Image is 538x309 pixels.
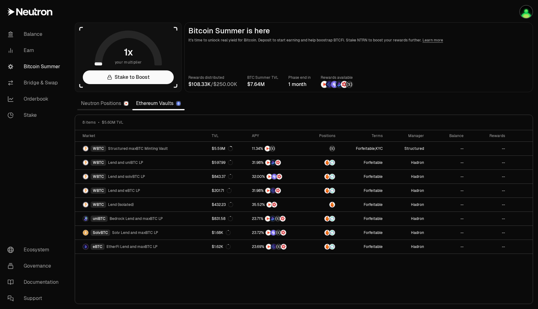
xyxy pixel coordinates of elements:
a: WBTC LogoWBTCLend and eBTC LP [75,184,208,197]
a: Hadron [386,156,428,169]
div: Terms [343,133,383,138]
img: NTRN [265,216,271,221]
button: NTRNBedrock DiamondsMars Fragments [252,159,303,166]
a: -- [428,142,467,155]
a: AmberSupervault [306,184,339,197]
a: Hadron [386,240,428,254]
div: WBTC [91,145,106,152]
a: Forfeitable [339,198,386,212]
a: AmberSupervault [306,170,339,183]
a: WBTC LogoWBTCLend (Isolated) [75,198,208,212]
a: Earn [2,42,67,59]
img: Amber [324,244,330,250]
img: Structured Points [275,216,281,221]
span: Lend and uniBTC LP [108,160,143,165]
p: It's time to unlock real yield for Bitcoin. Deposit to start earning and help boostrap BTCFi. Sta... [188,37,529,43]
a: NTRNMars Fragments [248,198,307,212]
a: -- [467,212,508,226]
a: Forfeitable [339,212,386,226]
img: Supervault [329,244,335,250]
p: Rewards available [321,74,353,81]
a: NTRNEtherFi PointsMars Fragments [248,184,307,197]
img: NTRN [265,160,271,165]
a: Documentation [2,274,67,290]
button: Forfeitable [364,188,383,193]
img: Mars Fragments [275,188,281,193]
button: Forfeitable [364,160,383,165]
img: EtherFi Points [271,244,276,250]
a: Amber [306,198,339,212]
img: Mars Fragments [341,81,348,88]
div: $597.99 [212,160,233,165]
img: Amber [329,202,335,207]
img: WBTC Logo [83,188,88,193]
button: AmberSupervault [310,188,335,194]
img: Supervault [329,216,335,221]
a: Structured [386,142,428,155]
button: Forfeitable [364,202,383,207]
img: Bedrock Diamonds [270,216,276,221]
button: NTRNSolv PointsStructured PointsMars Fragments [252,230,303,236]
button: Forfeitable [364,174,383,179]
div: $201.71 [212,188,232,193]
div: Positions [310,133,335,138]
img: Mars Fragments [281,230,286,235]
img: eBTC Logo [83,244,88,250]
a: AmberSupervault [306,156,339,169]
div: Rewards [471,133,505,138]
button: Amber [310,202,335,208]
img: SolvBTC Logo [83,230,88,235]
a: -- [467,156,508,169]
button: NTRNEtherFi PointsMars Fragments [252,188,303,194]
a: AmberSupervault [306,226,339,240]
a: Forfeitable,KYC [339,142,386,155]
a: $1.68K [208,226,248,240]
img: EtherFi Points [326,81,333,88]
button: NTRNMars Fragments [252,202,303,208]
div: TVL [212,133,244,138]
img: EtherFi Points [270,188,276,193]
img: WBTC Logo [83,160,88,165]
img: Supervault [329,188,335,193]
div: uniBTC [91,216,108,222]
div: / [188,81,237,88]
img: Solv Points [271,174,277,179]
button: Forfeitable [364,244,383,249]
div: 1 month [288,81,311,88]
a: Balance [2,26,67,42]
img: NTRN [266,230,271,235]
span: EtherFi Lend and maxBTC LP [106,244,158,249]
span: Lend and solvBTC LP [108,174,145,179]
button: Forfeitable [356,146,375,151]
a: SolvBTC LogoSolvBTCSolv Lend and maxBTC LP [75,226,208,240]
span: Bedrock Lend and maxBTC LP [110,216,163,221]
a: $5.59M [208,142,248,155]
button: NTRNStructured Points [252,145,303,152]
span: $5.60M TVL [102,120,123,125]
a: Forfeitable [339,184,386,197]
img: NTRN [265,146,270,151]
button: AmberSupervault [310,159,335,166]
span: 8 items [83,120,96,125]
button: Forfeitable [364,230,383,235]
span: Lend (Isolated) [108,202,134,207]
a: NTRNSolv PointsMars Fragments [248,170,307,183]
button: NTRNSolv PointsMars Fragments [252,174,303,180]
a: Neutron Positions [77,97,132,110]
img: Mars Fragments [280,216,286,221]
span: Structured maxBTC Minting Vault [108,146,168,151]
div: Balance [432,133,464,138]
div: $1.68K [212,230,231,235]
div: WBTC [91,174,106,180]
img: Ethereum Logo [177,102,181,106]
a: NTRNEtherFi PointsStructured PointsMars Fragments [248,240,307,254]
img: Structured Points [276,244,281,250]
img: Structured Points [276,230,281,235]
h2: Bitcoin Summer is here [188,26,529,35]
img: Amber [324,188,330,193]
a: NTRNBedrock DiamondsMars Fragments [248,156,307,169]
a: -- [428,198,467,212]
img: NTRN [266,244,271,250]
button: AmberSupervault [310,230,335,236]
a: Governance [2,258,67,274]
